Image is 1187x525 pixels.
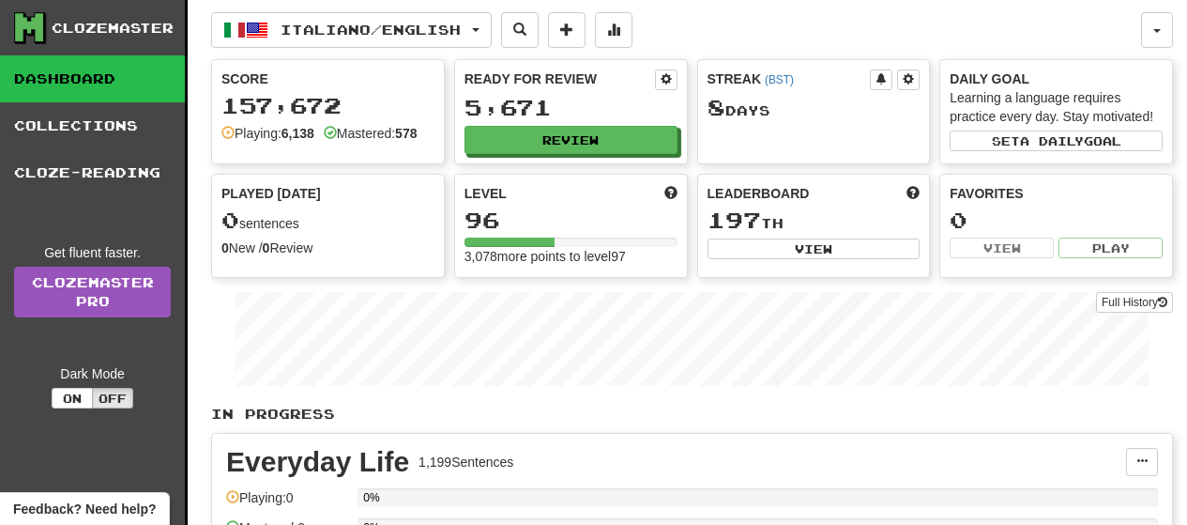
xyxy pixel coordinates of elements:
button: Full History [1096,292,1173,313]
div: Favorites [950,184,1163,203]
div: Daily Goal [950,69,1163,88]
span: Level [464,184,507,203]
div: 96 [464,208,677,232]
div: New / Review [221,239,434,257]
strong: 0 [263,240,270,255]
span: 197 [708,207,761,233]
span: Italiano / English [281,22,461,38]
button: Review [464,126,677,154]
span: Played [DATE] [221,184,321,203]
div: 5,671 [464,96,677,119]
button: On [52,388,93,409]
a: (BST) [765,73,794,86]
button: View [950,238,1054,258]
button: Seta dailygoal [950,131,1163,151]
div: Dark Mode [14,364,171,383]
div: Playing: 0 [226,488,348,519]
button: Play [1058,238,1163,258]
div: sentences [221,208,434,233]
span: Leaderboard [708,184,810,203]
button: View [708,239,921,259]
div: 3,078 more points to level 97 [464,247,677,266]
strong: 578 [395,126,417,141]
div: 0 [950,208,1163,232]
div: th [708,208,921,233]
div: Score [221,69,434,88]
div: Ready for Review [464,69,655,88]
span: 8 [708,94,725,120]
button: Search sentences [501,12,539,48]
button: More stats [595,12,632,48]
strong: 6,138 [282,126,314,141]
p: In Progress [211,405,1173,424]
span: a daily [1020,134,1084,147]
span: 0 [221,207,239,233]
div: Streak [708,69,871,88]
div: Learning a language requires practice every day. Stay motivated! [950,88,1163,126]
div: Mastered: [324,124,418,143]
div: Playing: [221,124,314,143]
button: Add sentence to collection [548,12,586,48]
span: This week in points, UTC [906,184,920,203]
div: Everyday Life [226,448,409,476]
button: Italiano/English [211,12,492,48]
div: Clozemaster [52,19,174,38]
strong: 0 [221,240,229,255]
span: Open feedback widget [13,500,156,518]
div: 157,672 [221,94,434,117]
div: 1,199 Sentences [418,453,513,471]
div: Day s [708,96,921,120]
span: Score more points to level up [664,184,677,203]
a: ClozemasterPro [14,267,171,317]
div: Get fluent faster. [14,243,171,262]
button: Off [92,388,133,409]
